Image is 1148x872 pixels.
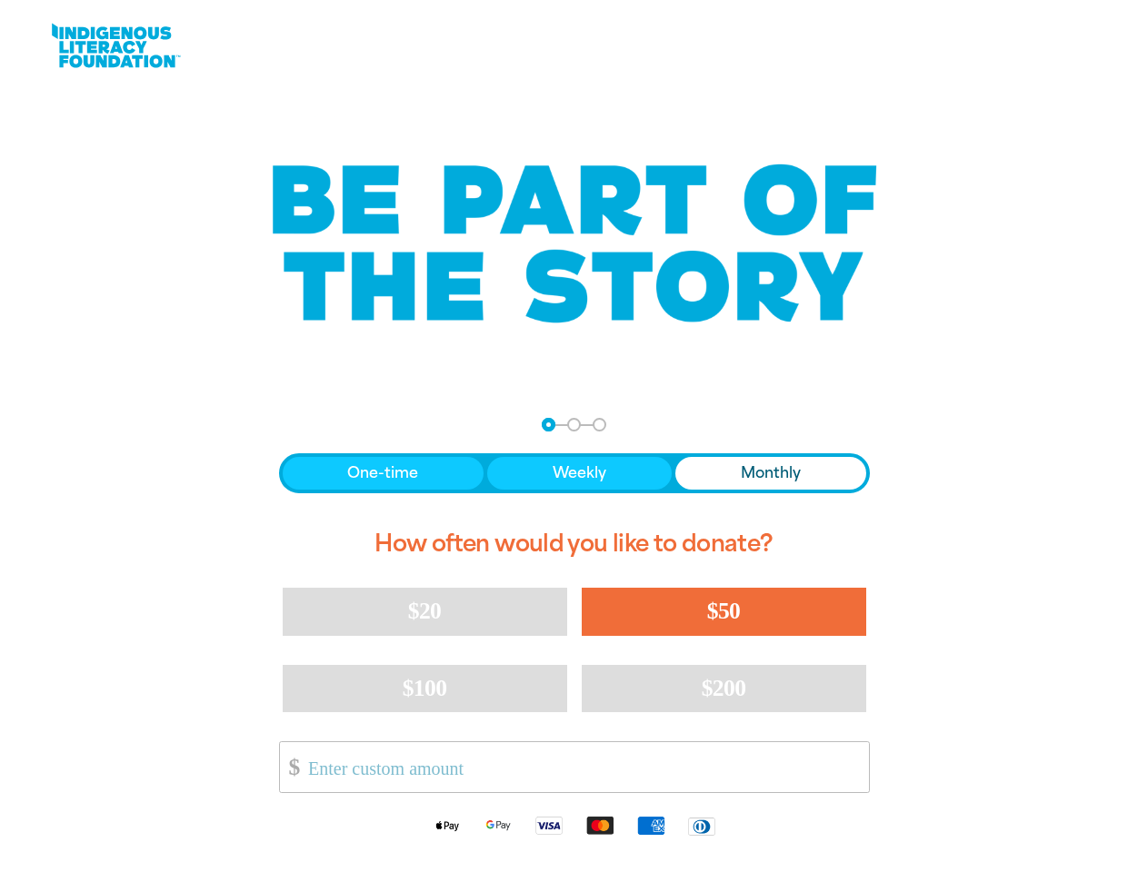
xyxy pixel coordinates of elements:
[283,457,484,490] button: One-time
[279,515,870,573] h2: How often would you like to donate?
[347,462,418,484] span: One-time
[524,815,574,836] img: Visa logo
[256,128,893,360] img: Be part of the story
[279,800,870,850] div: Available payment methods
[675,457,866,490] button: Monthly
[542,418,555,431] button: Navigate to step 1 of 3 to enter your donation amount
[582,588,866,635] button: $50
[473,815,524,836] img: Google Pay logo
[707,598,740,624] span: $50
[625,815,676,836] img: American Express logo
[582,665,866,712] button: $200
[702,675,746,701] span: $200
[574,815,625,836] img: Mastercard logo
[283,588,567,635] button: $20
[676,816,727,837] img: Diners Club logo
[295,742,868,792] input: Enter custom amount
[487,457,672,490] button: Weekly
[567,418,581,431] button: Navigate to step 2 of 3 to enter your details
[553,462,606,484] span: Weekly
[422,815,473,836] img: Apple Pay logo
[283,665,567,712] button: $100
[403,675,447,701] span: $100
[279,453,870,493] div: Donation frequency
[741,462,801,484] span: Monthly
[280,747,300,788] span: $
[408,598,441,624] span: $20
[593,418,606,431] button: Navigate to step 3 of 3 to enter your payment details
